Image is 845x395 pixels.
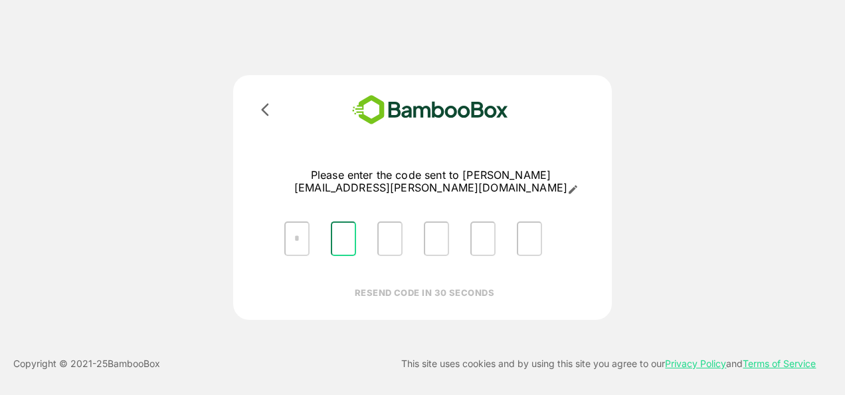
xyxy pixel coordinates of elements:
[274,169,588,195] p: Please enter the code sent to [PERSON_NAME][EMAIL_ADDRESS][PERSON_NAME][DOMAIN_NAME]
[470,221,496,256] input: Please enter OTP character 5
[743,358,816,369] a: Terms of Service
[401,356,816,372] p: This site uses cookies and by using this site you agree to our and
[424,221,449,256] input: Please enter OTP character 4
[331,221,356,256] input: Please enter OTP character 2
[284,221,310,256] input: Please enter OTP character 1
[665,358,726,369] a: Privacy Policy
[377,221,403,256] input: Please enter OTP character 3
[517,221,542,256] input: Please enter OTP character 6
[13,356,160,372] p: Copyright © 2021- 25 BambooBox
[333,91,527,129] img: bamboobox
